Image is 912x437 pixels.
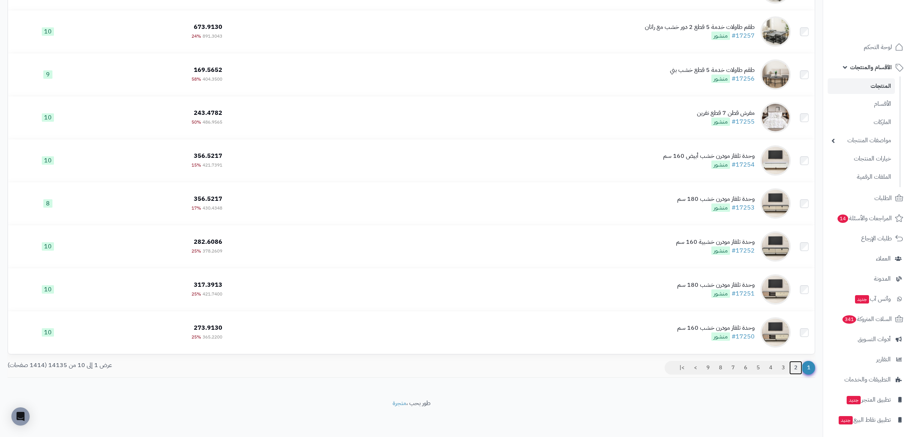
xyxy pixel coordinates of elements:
[752,361,765,375] a: 5
[731,31,755,40] a: #17257
[711,246,730,255] span: منشور
[711,289,730,298] span: منشور
[42,27,54,36] span: 10
[828,38,907,56] a: لوحة التحكم
[828,290,907,308] a: وآتس آبجديد
[855,295,869,304] span: جديد
[874,193,892,203] span: الطلبات
[838,215,848,223] span: 14
[192,248,201,254] span: 25%
[842,315,856,324] span: 341
[828,310,907,328] a: السلات المتروكة341
[203,205,222,211] span: 430.4348
[828,330,907,348] a: أدوات التسويق
[711,118,730,126] span: منشور
[731,117,755,126] a: #17255
[42,156,54,165] span: 10
[203,162,222,168] span: 421.7391
[203,291,222,297] span: 421.7400
[192,291,201,297] span: 25%
[203,334,222,340] span: 365.2200
[828,229,907,248] a: طلبات الإرجاع
[876,253,891,264] span: العملاء
[847,396,861,404] span: جديد
[2,361,412,370] div: عرض 1 إلى 10 من 14135 (1414 صفحات)
[760,231,791,262] img: وحدة تلفاز مودرن خشبية 160 سم
[828,151,895,167] a: خيارات المنتجات
[874,273,891,284] span: المدونة
[677,324,755,332] div: وحدة تلفاز مودرن خشب 160 سم
[760,102,791,133] img: مفرش قطن 7 قطع نفرين
[192,334,201,340] span: 25%
[192,162,201,168] span: 15%
[192,33,201,40] span: 24%
[854,294,891,304] span: وآتس آب
[828,132,895,149] a: مواصفات المنتجات
[194,151,222,160] span: 356.5217
[764,361,777,375] a: 4
[860,6,905,22] img: logo-2.png
[663,152,755,160] div: وحدة تلفاز مودرن خشب أبيض 160 سم
[828,370,907,389] a: التطبيقات والخدمات
[828,189,907,207] a: الطلبات
[828,78,895,94] a: المنتجات
[711,203,730,212] span: منشور
[828,411,907,429] a: تطبيق نقاط البيعجديد
[828,249,907,268] a: العملاء
[645,23,755,32] div: طقم طاولات خدمة 5 قطع 2 دور خشب مع راتان
[42,242,54,251] span: 10
[203,248,222,254] span: 378.2609
[676,238,755,246] div: وحدة تلفاز مودرن خشبية 160 سم
[194,65,222,75] span: 169.5652
[711,160,730,169] span: منشور
[393,399,406,408] a: متجرة
[731,289,755,298] a: #17251
[192,76,201,83] span: 58%
[828,169,895,185] a: الملفات الرقمية
[828,350,907,369] a: التقارير
[689,361,702,375] a: >
[194,280,222,289] span: 317.3913
[194,323,222,332] span: 273.9130
[203,33,222,40] span: 891.3043
[876,354,891,365] span: التقارير
[828,270,907,288] a: المدونة
[760,274,791,305] img: وحدة تلفاز مودرن خشب 180 سم
[714,361,727,375] a: 8
[731,160,755,169] a: #17254
[194,108,222,118] span: 243.4782
[194,237,222,246] span: 282.6086
[760,16,791,47] img: طقم طاولات خدمة 5 قطع 2 دور خشب مع راتان
[203,76,222,83] span: 404.3500
[42,285,54,294] span: 10
[711,332,730,341] span: منشور
[43,199,52,208] span: 8
[828,209,907,227] a: المراجعات والأسئلة14
[11,407,30,426] div: Open Intercom Messenger
[789,361,802,375] a: 2
[711,75,730,83] span: منشور
[731,203,755,212] a: #17253
[838,415,891,425] span: تطبيق نقاط البيع
[731,246,755,255] a: #17252
[194,22,222,32] span: 673.9130
[731,332,755,341] a: #17250
[677,281,755,289] div: وحدة تلفاز مودرن خشب 180 سم
[42,328,54,337] span: 10
[864,42,892,52] span: لوحة التحكم
[203,119,222,126] span: 486.9565
[858,334,891,345] span: أدوات التسويق
[194,194,222,203] span: 356.5217
[192,205,201,211] span: 17%
[846,394,891,405] span: تطبيق المتجر
[844,374,891,385] span: التطبيقات والخدمات
[711,32,730,40] span: منشور
[839,416,853,424] span: جديد
[727,361,739,375] a: 7
[760,145,791,176] img: وحدة تلفاز مودرن خشب أبيض 160 سم
[861,233,892,244] span: طلبات الإرجاع
[677,195,755,203] div: وحدة تلفاز مودرن خشب 180 سم
[697,109,755,118] div: مفرش قطن 7 قطع نفرين
[192,119,201,126] span: 50%
[777,361,790,375] a: 3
